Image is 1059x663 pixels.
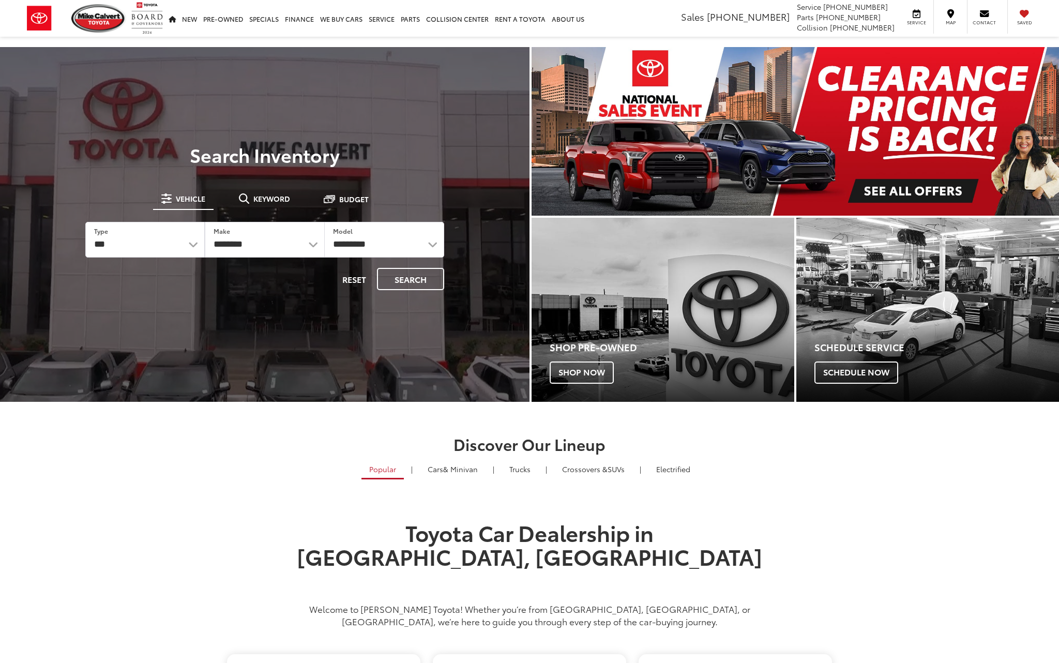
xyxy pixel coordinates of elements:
h3: Search Inventory [43,144,486,165]
span: Crossovers & [562,464,608,474]
div: Toyota [532,218,794,402]
li: | [409,464,415,474]
span: Map [939,19,962,26]
button: Reset [334,268,375,290]
span: Shop Now [550,361,614,383]
a: SUVs [554,460,632,478]
p: Welcome to [PERSON_NAME] Toyota! Whether you’re from [GEOGRAPHIC_DATA], [GEOGRAPHIC_DATA], or [GE... [289,602,770,627]
span: Service [905,19,928,26]
div: Toyota [796,218,1059,402]
img: Mike Calvert Toyota [71,4,126,33]
span: [PHONE_NUMBER] [816,12,881,22]
span: & Minivan [443,464,478,474]
a: Shop Pre-Owned Shop Now [532,218,794,402]
span: Service [797,2,821,12]
span: Sales [681,10,704,23]
span: Schedule Now [814,361,898,383]
a: Cars [420,460,486,478]
div: carousel slide number 1 of 1 [532,47,1059,216]
a: Trucks [502,460,538,478]
span: Keyword [253,195,290,202]
h4: Schedule Service [814,342,1059,353]
button: Search [377,268,444,290]
label: Type [94,227,108,235]
h4: Shop Pre-Owned [550,342,794,353]
span: [PHONE_NUMBER] [707,10,790,23]
span: Parts [797,12,814,22]
span: Contact [973,19,996,26]
span: [PHONE_NUMBER] [830,22,895,33]
li: | [543,464,550,474]
img: Clearance Pricing Is Back [532,47,1059,216]
h1: Toyota Car Dealership in [GEOGRAPHIC_DATA], [GEOGRAPHIC_DATA] [289,520,770,592]
a: Schedule Service Schedule Now [796,218,1059,402]
span: Collision [797,22,828,33]
h2: Discover Our Lineup [165,435,894,453]
li: | [637,464,644,474]
span: Saved [1013,19,1036,26]
a: Popular [361,460,404,479]
section: Carousel section with vehicle pictures - may contain disclaimers. [532,47,1059,216]
span: Budget [339,195,369,203]
label: Model [333,227,353,235]
label: Make [214,227,230,235]
li: | [490,464,497,474]
span: [PHONE_NUMBER] [823,2,888,12]
a: Electrified [648,460,698,478]
span: Vehicle [176,195,205,202]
